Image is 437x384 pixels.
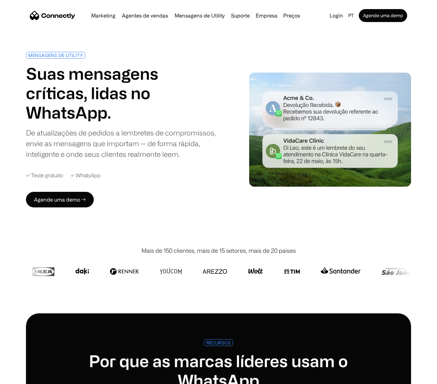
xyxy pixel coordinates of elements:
a: Suporte [228,13,252,18]
div: MENSAGENS DE UTILITY [28,53,83,58]
a: Preços [281,13,303,18]
a: Agentes de vendas [119,13,171,18]
div: Empresa [254,11,279,20]
aside: Language selected: Português (Brasil) [6,372,39,382]
ul: Language list [13,373,39,382]
a: Mensagens de Utility [172,13,227,18]
div: pt [346,11,358,20]
a: Login [327,11,346,20]
div: ✓ Teste gratuito [26,172,63,179]
div: pt [348,11,354,20]
a: Agende uma demo → [26,192,94,207]
div: Mais de 150 clientes, mais de 15 setores, mais de 20 países [141,246,296,255]
div: ✓ WhatsApp [71,172,101,179]
div: De atualizações de pedidos a lembretes de compromissos, envie as mensagens que importam — de form... [26,127,216,159]
div: Empresa [256,11,277,20]
a: home [30,11,75,20]
a: Agende uma demo [359,9,407,22]
div: RECURSOS [206,340,231,345]
a: Marketing [89,13,118,18]
h1: Suas mensagens críticas, lidas no WhatsApp. [26,64,216,122]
